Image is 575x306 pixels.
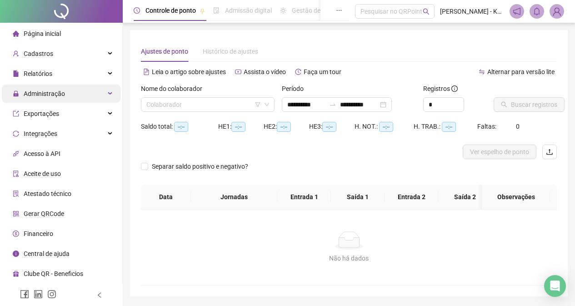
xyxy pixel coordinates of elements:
[331,185,385,210] th: Saída 1
[34,290,43,299] span: linkedin
[24,30,61,37] span: Página inicial
[438,185,492,210] th: Saída 2
[13,231,19,237] span: dollar
[141,84,208,94] label: Nome do colaborador
[20,290,29,299] span: facebook
[24,130,57,137] span: Integrações
[292,7,338,14] span: Gestão de férias
[218,121,264,132] div: HE 1:
[494,97,565,112] button: Buscar registros
[550,5,564,18] img: 93646
[322,122,336,132] span: --:--
[282,84,310,94] label: Período
[482,185,550,210] th: Observações
[13,70,19,77] span: file
[145,7,196,14] span: Controle de ponto
[96,292,103,298] span: left
[295,69,301,75] span: history
[213,7,220,14] span: file-done
[13,191,19,197] span: solution
[355,121,414,132] div: H. NOT.:
[533,7,541,15] span: bell
[546,148,553,156] span: upload
[277,185,331,210] th: Entrada 1
[13,50,19,57] span: user-add
[225,7,272,14] span: Admissão digital
[479,69,485,75] span: swap
[442,122,456,132] span: --:--
[379,122,393,132] span: --:--
[231,122,245,132] span: --:--
[24,70,52,77] span: Relatórios
[423,8,430,15] span: search
[191,185,277,210] th: Jornadas
[235,69,241,75] span: youtube
[280,7,286,14] span: sun
[203,48,258,55] span: Histórico de ajustes
[148,161,252,171] span: Separar saldo positivo e negativo?
[24,270,83,277] span: Clube QR - Beneficios
[47,290,56,299] span: instagram
[13,150,19,157] span: api
[141,185,191,210] th: Data
[134,7,140,14] span: clock-circle
[423,84,458,94] span: Registros
[336,7,342,14] span: ellipsis
[24,190,71,197] span: Atestado técnico
[329,101,336,108] span: swap-right
[513,7,521,15] span: notification
[174,122,188,132] span: --:--
[152,68,226,75] span: Leia o artigo sobre ajustes
[414,121,477,132] div: H. TRAB.:
[13,30,19,37] span: home
[24,110,59,117] span: Exportações
[141,48,188,55] span: Ajustes de ponto
[13,90,19,97] span: lock
[24,230,53,237] span: Financeiro
[13,130,19,137] span: sync
[13,110,19,117] span: export
[24,210,64,217] span: Gerar QRCode
[141,121,218,132] div: Saldo total:
[24,90,65,97] span: Administração
[309,121,355,132] div: HE 3:
[264,121,309,132] div: HE 2:
[264,102,270,107] span: down
[489,192,543,202] span: Observações
[451,85,458,92] span: info-circle
[143,69,150,75] span: file-text
[200,8,205,14] span: pushpin
[24,150,60,157] span: Acesso à API
[477,123,498,130] span: Faltas:
[277,122,291,132] span: --:--
[463,145,536,159] button: Ver espelho de ponto
[13,271,19,277] span: gift
[13,251,19,257] span: info-circle
[24,250,70,257] span: Central de ajuda
[304,68,341,75] span: Faça um tour
[13,171,19,177] span: audit
[487,68,555,75] span: Alternar para versão lite
[329,101,336,108] span: to
[440,6,504,16] span: [PERSON_NAME] - KENNEDY SERVIÇOS LTDA
[152,253,546,263] div: Não há dados
[544,275,566,297] div: Open Intercom Messenger
[516,123,520,130] span: 0
[24,170,61,177] span: Aceite de uso
[244,68,286,75] span: Assista o vídeo
[24,50,53,57] span: Cadastros
[385,185,438,210] th: Entrada 2
[13,211,19,217] span: qrcode
[255,102,260,107] span: filter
